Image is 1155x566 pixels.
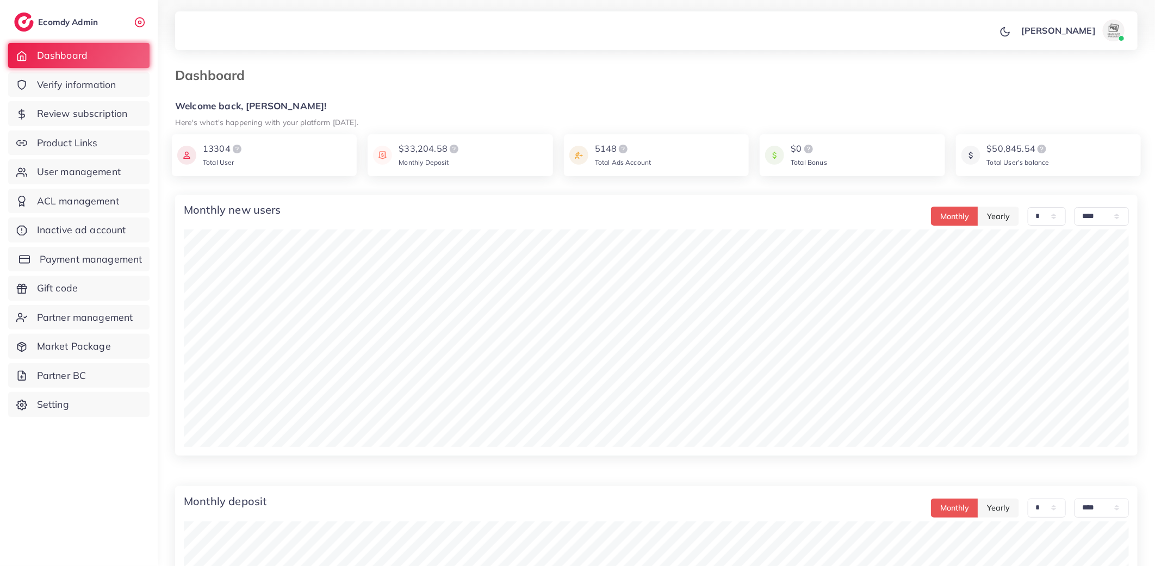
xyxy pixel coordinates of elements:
a: Payment management [8,247,150,272]
span: Partner BC [37,369,86,383]
a: Verify information [8,72,150,97]
h5: Welcome back, [PERSON_NAME]! [175,101,1138,112]
a: Inactive ad account [8,217,150,242]
span: User management [37,165,121,179]
small: Here's what's happening with your platform [DATE]. [175,117,358,127]
img: logo [448,142,461,156]
img: logo [14,13,34,32]
span: Total Ads Account [595,158,651,166]
button: Monthly [931,499,978,518]
a: Market Package [8,334,150,359]
div: $0 [791,142,827,156]
a: Partner management [8,305,150,330]
img: logo [1035,142,1048,156]
a: Setting [8,392,150,417]
img: avatar [1103,20,1125,41]
img: logo [231,142,244,156]
img: icon payment [569,142,588,168]
span: Partner management [37,310,133,325]
img: icon payment [961,142,980,168]
span: Payment management [40,252,142,266]
span: Market Package [37,339,111,353]
span: ACL management [37,194,119,208]
h3: Dashboard [175,67,253,83]
div: $50,845.54 [987,142,1050,156]
span: Verify information [37,78,116,92]
img: icon payment [373,142,392,168]
button: Yearly [978,499,1019,518]
span: Product Links [37,136,98,150]
span: Monthly Deposit [399,158,449,166]
a: User management [8,159,150,184]
span: Review subscription [37,107,128,121]
a: Gift code [8,276,150,301]
h4: Monthly deposit [184,495,266,508]
a: Product Links [8,130,150,156]
h2: Ecomdy Admin [38,17,101,27]
span: Total User’s balance [987,158,1050,166]
a: logoEcomdy Admin [14,13,101,32]
div: 13304 [203,142,244,156]
img: icon payment [765,142,784,168]
a: Dashboard [8,43,150,68]
img: logo [802,142,815,156]
p: [PERSON_NAME] [1021,24,1096,37]
span: Inactive ad account [37,223,126,237]
a: ACL management [8,189,150,214]
div: 5148 [595,142,651,156]
span: Total Bonus [791,158,827,166]
img: icon payment [177,142,196,168]
img: logo [617,142,630,156]
a: Partner BC [8,363,150,388]
h4: Monthly new users [184,203,281,216]
span: Dashboard [37,48,88,63]
button: Yearly [978,207,1019,226]
span: Gift code [37,281,78,295]
a: [PERSON_NAME]avatar [1015,20,1129,41]
a: Review subscription [8,101,150,126]
span: Setting [37,397,69,412]
button: Monthly [931,207,978,226]
span: Total User [203,158,234,166]
div: $33,204.58 [399,142,461,156]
